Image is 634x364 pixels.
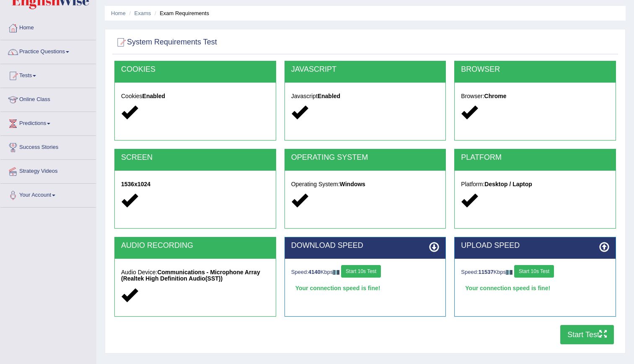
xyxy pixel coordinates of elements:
a: Online Class [0,88,96,109]
h2: System Requirements Test [114,36,217,49]
a: Practice Questions [0,40,96,61]
strong: Communications - Microphone Array (Realtek High Definition Audio(SST)) [121,269,260,282]
button: Start Test [560,325,614,344]
h2: OPERATING SYSTEM [291,153,440,162]
h5: Operating System: [291,181,440,187]
h2: AUDIO RECORDING [121,242,269,250]
h2: SCREEN [121,153,269,162]
h2: BROWSER [461,65,609,74]
h2: JAVASCRIPT [291,65,440,74]
strong: Enabled [318,93,340,99]
a: Strategy Videos [0,160,96,181]
div: Speed: Kbps [461,265,609,280]
h5: Platform: [461,181,609,187]
a: Exams [135,10,151,16]
h5: Browser: [461,93,609,99]
div: Your connection speed is fine! [291,282,440,294]
a: Predictions [0,112,96,133]
img: ajax-loader-fb-connection.gif [506,270,512,275]
img: ajax-loader-fb-connection.gif [333,270,339,275]
strong: Chrome [484,93,507,99]
strong: 4140 [308,269,321,275]
button: Start 10s Test [341,265,381,278]
strong: Windows [340,181,365,187]
strong: 11537 [479,269,494,275]
h5: Audio Device: [121,269,269,282]
a: Success Stories [0,136,96,157]
h2: UPLOAD SPEED [461,242,609,250]
div: Your connection speed is fine! [461,282,609,294]
a: Your Account [0,184,96,205]
a: Tests [0,64,96,85]
h2: DOWNLOAD SPEED [291,242,440,250]
strong: Enabled [142,93,165,99]
strong: Desktop / Laptop [484,181,532,187]
h5: Javascript [291,93,440,99]
a: Home [0,16,96,37]
button: Start 10s Test [514,265,554,278]
li: Exam Requirements [153,9,209,17]
div: Speed: Kbps [291,265,440,280]
a: Home [111,10,126,16]
h2: COOKIES [121,65,269,74]
strong: 1536x1024 [121,181,150,187]
h2: PLATFORM [461,153,609,162]
h5: Cookies [121,93,269,99]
